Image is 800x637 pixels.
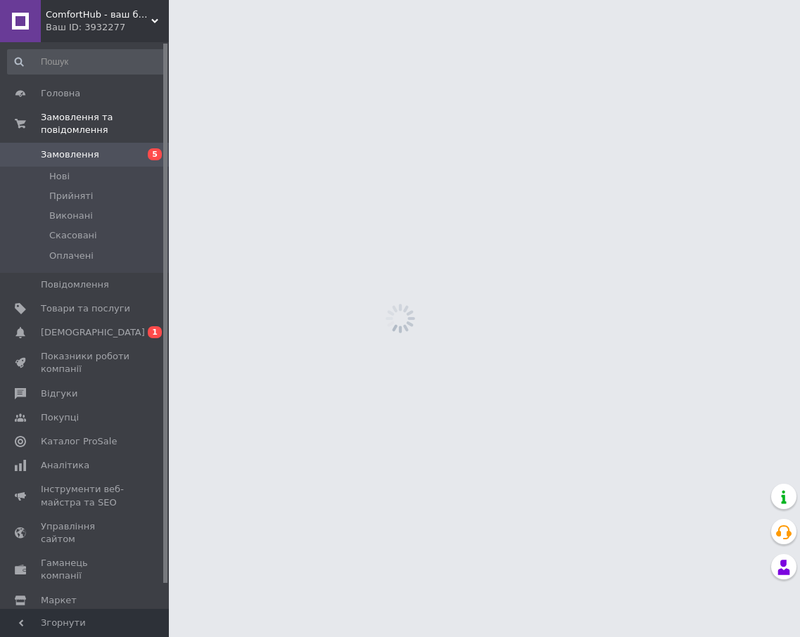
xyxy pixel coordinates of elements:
span: Каталог ProSale [41,435,117,448]
span: Замовлення та повідомлення [41,111,169,136]
input: Пошук [7,49,166,75]
span: Виконані [49,210,93,222]
span: Нові [49,170,70,183]
span: Головна [41,87,80,100]
div: Ваш ID: 3932277 [46,21,169,34]
span: ComfortHub - ваш будинок, ваш комфорт, ваше тепло [46,8,151,21]
span: [DEMOGRAPHIC_DATA] [41,326,145,339]
span: Управління сайтом [41,520,130,546]
span: Відгуки [41,387,77,400]
span: Товари та послуги [41,302,130,315]
span: Показники роботи компанії [41,350,130,375]
span: Маркет [41,594,77,607]
span: Оплачені [49,250,94,262]
span: Аналітика [41,459,89,472]
span: Інструменти веб-майстра та SEO [41,483,130,508]
span: Повідомлення [41,278,109,291]
span: Гаманець компанії [41,557,130,582]
span: Прийняті [49,190,93,202]
span: 5 [148,148,162,160]
span: 1 [148,326,162,338]
span: Скасовані [49,229,97,242]
span: Замовлення [41,148,99,161]
span: Покупці [41,411,79,424]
